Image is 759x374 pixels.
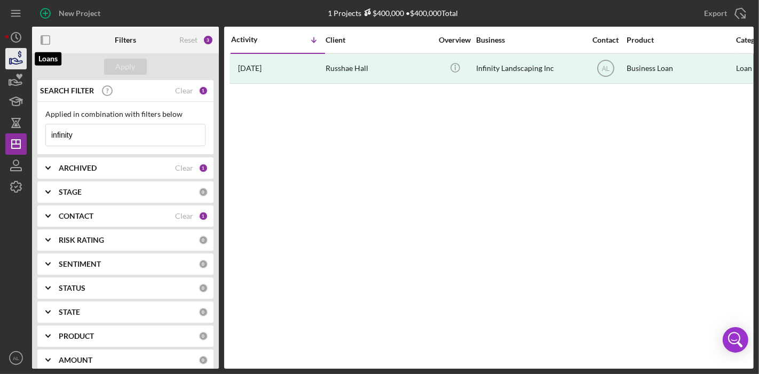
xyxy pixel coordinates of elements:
div: Applied in combination with filters below [45,110,205,118]
button: Export [693,3,754,24]
div: 1 [199,86,208,96]
b: CONTACT [59,212,93,220]
div: Overview [435,36,475,44]
b: STAGE [59,188,82,196]
div: Apply [116,59,136,75]
div: Reset [179,36,197,44]
div: 0 [199,283,208,293]
div: Activity [231,35,278,44]
b: Filters [115,36,136,44]
div: 0 [199,187,208,197]
div: 0 [199,331,208,341]
div: 0 [199,355,208,365]
div: Open Intercom Messenger [723,327,748,353]
div: Business Loan [627,54,733,83]
div: $400,000 [361,9,404,18]
div: New Project [59,3,100,24]
div: Clear [175,86,193,95]
div: Clear [175,164,193,172]
div: Infinity Landscaping Inc [476,54,583,83]
div: 1 [199,163,208,173]
div: Client [326,36,432,44]
div: Product [627,36,733,44]
div: 0 [199,307,208,317]
div: 3 [203,35,214,45]
text: AL [13,355,19,361]
div: 1 [199,211,208,221]
div: 1 Projects • $400,000 Total [328,9,458,18]
div: 0 [199,259,208,269]
b: AMOUNT [59,356,92,364]
b: RISK RATING [59,236,104,244]
button: AL [5,347,27,369]
button: Apply [104,59,147,75]
div: Business [476,36,583,44]
b: STATE [59,308,80,316]
div: Clear [175,212,193,220]
b: ARCHIVED [59,164,97,172]
div: Export [704,3,727,24]
b: STATUS [59,284,85,292]
b: SEARCH FILTER [40,86,94,95]
text: AL [602,65,610,73]
b: PRODUCT [59,332,94,340]
button: New Project [32,3,111,24]
b: SENTIMENT [59,260,101,268]
div: Contact [586,36,626,44]
div: 0 [199,235,208,245]
div: Russhae Hall [326,54,432,83]
time: 2025-02-04 00:27 [238,64,262,73]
